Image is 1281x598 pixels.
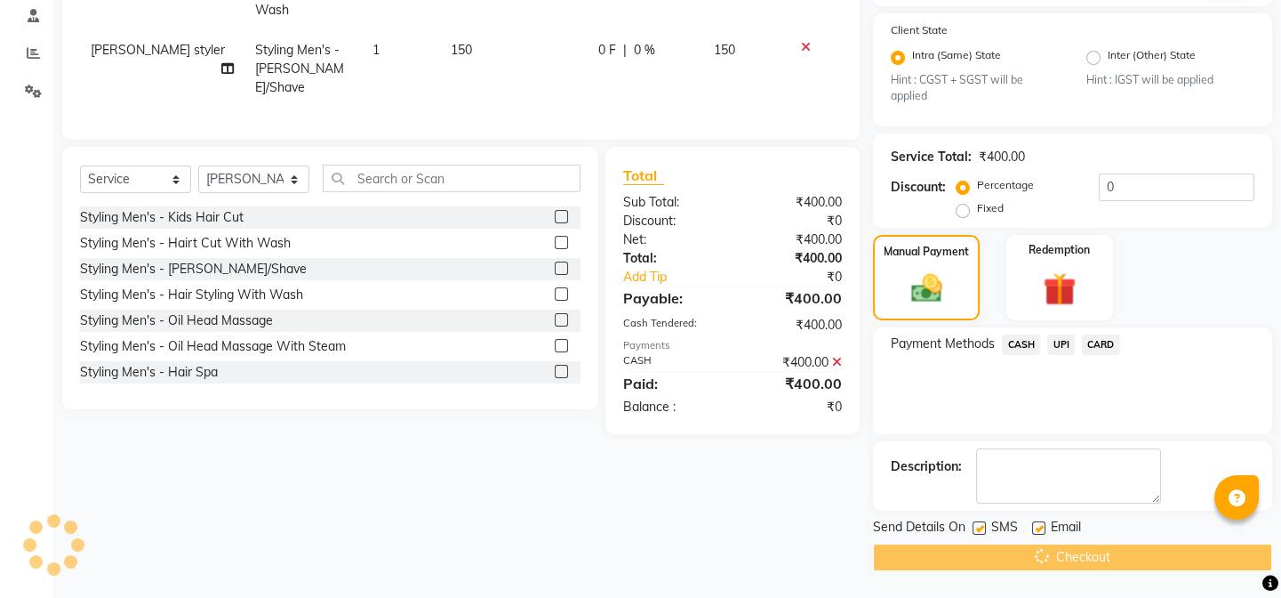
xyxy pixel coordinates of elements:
[623,166,664,185] span: Total
[80,337,346,356] div: Styling Men's - Oil Head Massage With Steam
[1086,72,1254,88] small: Hint : IGST will be applied
[610,287,733,309] div: Payable:
[1002,335,1040,355] span: CASH
[623,41,627,60] span: |
[733,353,855,372] div: ₹400.00
[891,457,962,476] div: Description:
[753,268,855,287] div: ₹0
[91,42,225,58] span: [PERSON_NAME] styler
[610,230,733,249] div: Net:
[610,316,733,335] div: Cash Tendered:
[873,518,965,540] span: Send Details On
[372,42,380,58] span: 1
[80,234,291,253] div: Styling Men's - Hairt Cut With Wash
[610,268,753,287] a: Add Tip
[255,42,344,95] span: Styling Men's - [PERSON_NAME]/Shave
[733,373,855,394] div: ₹400.00
[610,373,733,394] div: Paid:
[1108,47,1196,69] label: Inter (Other) State
[891,22,948,38] label: Client State
[884,244,969,260] label: Manual Payment
[1047,335,1075,355] span: UPI
[733,287,855,309] div: ₹400.00
[1033,269,1086,310] img: _gift.svg
[733,398,855,416] div: ₹0
[80,286,303,304] div: Styling Men's - Hair Styling With Wash
[733,230,855,249] div: ₹400.00
[891,72,1059,105] small: Hint : CGST + SGST will be applied
[610,249,733,268] div: Total:
[977,200,1004,216] label: Fixed
[733,212,855,230] div: ₹0
[714,42,735,58] span: 150
[610,353,733,372] div: CASH
[891,178,946,197] div: Discount:
[733,249,855,268] div: ₹400.00
[891,148,972,166] div: Service Total:
[80,311,273,330] div: Styling Men's - Oil Head Massage
[733,193,855,212] div: ₹400.00
[598,41,616,60] span: 0 F
[1029,242,1090,258] label: Redemption
[1051,518,1081,540] span: Email
[912,47,1001,69] label: Intra (Same) State
[1082,335,1120,355] span: CARD
[634,41,655,60] span: 0 %
[610,212,733,230] div: Discount:
[891,335,995,353] span: Payment Methods
[979,148,1025,166] div: ₹400.00
[991,518,1018,540] span: SMS
[80,208,244,227] div: Styling Men's - Kids Hair Cut
[623,338,842,353] div: Payments
[610,398,733,416] div: Balance :
[733,316,855,335] div: ₹400.00
[323,165,580,192] input: Search or Scan
[80,363,218,382] div: Styling Men's - Hair Spa
[901,271,952,306] img: _cash.svg
[451,42,472,58] span: 150
[977,177,1034,193] label: Percentage
[80,260,307,279] div: Styling Men's - [PERSON_NAME]/Shave
[610,193,733,212] div: Sub Total:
